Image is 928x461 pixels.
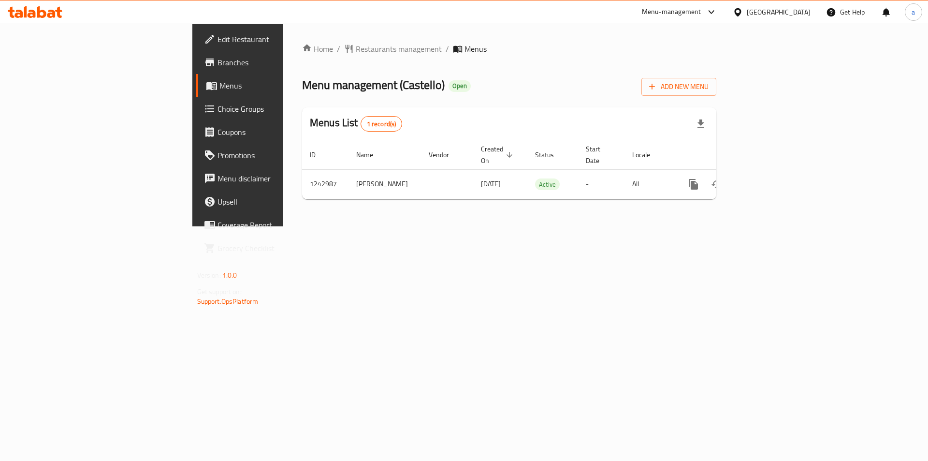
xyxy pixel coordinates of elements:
[689,112,712,135] div: Export file
[344,43,442,55] a: Restaurants management
[535,178,560,190] div: Active
[219,80,340,91] span: Menus
[535,179,560,190] span: Active
[449,82,471,90] span: Open
[217,173,340,184] span: Menu disclaimer
[356,43,442,55] span: Restaurants management
[302,140,783,199] table: enhanced table
[632,149,663,161] span: Locale
[674,140,783,170] th: Actions
[222,269,237,282] span: 1.0.0
[217,219,340,231] span: Coverage Report
[649,81,709,93] span: Add New Menu
[196,97,348,120] a: Choice Groups
[197,269,221,282] span: Version:
[217,196,340,208] span: Upsell
[641,78,716,96] button: Add New Menu
[217,103,340,115] span: Choice Groups
[197,295,259,308] a: Support.OpsPlatform
[310,116,402,132] h2: Menus List
[464,43,487,55] span: Menus
[586,143,613,166] span: Start Date
[217,33,340,45] span: Edit Restaurant
[196,74,348,97] a: Menus
[481,143,516,166] span: Created On
[196,213,348,237] a: Coverage Report
[217,57,340,68] span: Branches
[196,51,348,74] a: Branches
[624,169,674,199] td: All
[449,80,471,92] div: Open
[217,149,340,161] span: Promotions
[481,178,501,190] span: [DATE]
[642,6,701,18] div: Menu-management
[361,119,402,129] span: 1 record(s)
[705,173,728,196] button: Change Status
[429,149,462,161] span: Vendor
[217,126,340,138] span: Coupons
[310,149,328,161] span: ID
[912,7,915,17] span: a
[196,190,348,213] a: Upsell
[196,120,348,144] a: Coupons
[302,43,716,55] nav: breadcrumb
[196,144,348,167] a: Promotions
[196,237,348,260] a: Grocery Checklist
[446,43,449,55] li: /
[197,285,242,298] span: Get support on:
[302,74,445,96] span: Menu management ( Castello )
[578,169,624,199] td: -
[348,169,421,199] td: [PERSON_NAME]
[217,242,340,254] span: Grocery Checklist
[682,173,705,196] button: more
[361,116,403,132] div: Total records count
[535,149,566,161] span: Status
[747,7,811,17] div: [GEOGRAPHIC_DATA]
[356,149,386,161] span: Name
[196,28,348,51] a: Edit Restaurant
[196,167,348,190] a: Menu disclaimer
